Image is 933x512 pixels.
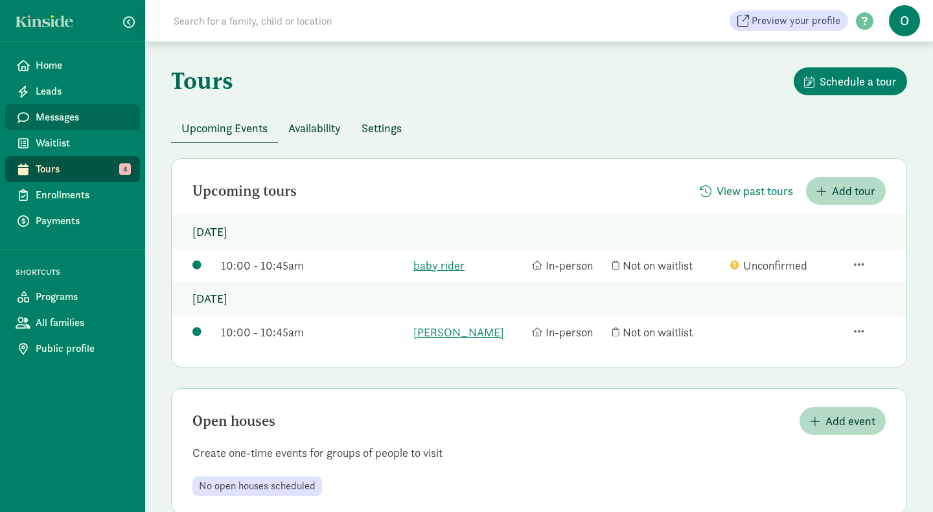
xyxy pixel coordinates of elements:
button: Settings [351,114,412,142]
a: Home [5,52,140,78]
p: Create one-time events for groups of people to visit [172,445,906,461]
a: Programs [5,284,140,310]
a: Tours 4 [5,156,140,182]
div: In-person [532,323,606,341]
input: Search for a family, child or location [166,8,529,34]
div: 10:00 - 10:45am [221,323,407,341]
a: Public profile [5,336,140,362]
iframe: Chat Widget [868,450,933,512]
span: Waitlist [36,135,130,151]
span: Public profile [36,341,130,356]
button: Schedule a tour [794,67,907,95]
button: Add event [800,407,886,435]
div: Not on waitlist [612,257,724,274]
h2: Open houses [192,413,275,429]
span: Availability [288,119,341,137]
a: View past tours [689,184,803,199]
a: All families [5,310,140,336]
button: View past tours [689,177,803,205]
span: Add event [825,412,875,430]
span: Upcoming Events [181,119,268,137]
h2: Upcoming tours [192,183,297,199]
div: Unconfirmed [730,257,842,274]
span: View past tours [717,182,793,200]
div: 10:00 - 10:45am [221,257,407,274]
span: All families [36,315,130,331]
a: Waitlist [5,130,140,156]
a: Preview your profile [730,10,848,31]
div: In-person [532,257,606,274]
div: Not on waitlist [612,323,724,341]
span: Preview your profile [752,13,840,29]
p: [DATE] [172,282,906,316]
button: Upcoming Events [171,114,278,142]
span: Tours [36,161,130,177]
span: Settings [362,119,402,137]
span: O [889,5,920,36]
a: Messages [5,104,140,130]
span: Messages [36,110,130,125]
span: Payments [36,213,130,229]
span: Schedule a tour [820,73,897,90]
button: Availability [278,114,351,142]
span: Enrollments [36,187,130,203]
button: Add tour [806,177,886,205]
a: Leads [5,78,140,104]
a: Payments [5,208,140,234]
a: baby rider [413,257,525,274]
a: [PERSON_NAME] [413,323,525,341]
a: Enrollments [5,182,140,208]
h1: Tours [171,67,233,93]
span: Programs [36,289,130,305]
span: Add tour [832,182,875,200]
span: 4 [119,163,131,175]
span: Leads [36,84,130,99]
span: No open houses scheduled [199,480,316,492]
span: Home [36,58,130,73]
p: [DATE] [172,215,906,249]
